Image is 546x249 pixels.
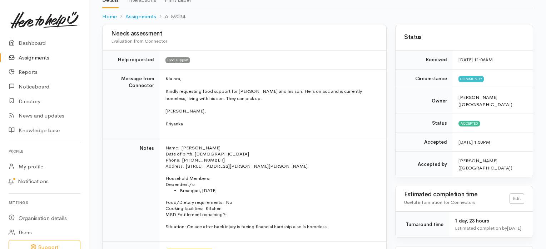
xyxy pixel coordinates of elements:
[396,88,453,114] td: Owner
[165,107,378,115] p: [PERSON_NAME],
[396,114,453,133] td: Status
[458,57,493,63] time: [DATE] 11:06AM
[396,212,449,238] td: Turnaround time
[455,225,524,232] div: Estimated completion by
[510,193,524,204] a: Edit
[111,30,378,37] h3: Needs assessment
[165,175,378,181] p: Household Members:
[455,218,489,224] span: 1 day, 23 hours
[507,225,521,231] time: [DATE]
[103,139,160,242] td: Notes
[156,13,185,21] li: A-89034
[458,121,480,126] span: Accepted
[458,76,484,82] span: Community
[102,8,533,25] nav: breadcrumb
[396,152,453,177] td: Accepted by
[103,69,160,139] td: Message from Connector
[458,94,512,107] span: [PERSON_NAME] ([GEOGRAPHIC_DATA])
[396,133,453,152] td: Accepted
[165,163,378,169] p: Address: [STREET_ADDRESS][PERSON_NAME][PERSON_NAME]
[453,152,533,177] td: [PERSON_NAME] ([GEOGRAPHIC_DATA])
[404,199,475,205] span: Useful information for Connectors
[404,191,510,198] h3: Estimated completion time
[165,145,378,163] p: Name: [PERSON_NAME] Date of birth: [DEMOGRAPHIC_DATA] Phone: [PHONE_NUMBER]
[165,199,378,217] p: Food/Dietary requirements: No Cooking facilities: Kitchen MSD Entitlement remaining?:
[9,147,80,156] h6: Profile
[165,75,378,82] p: Kia ora,
[165,120,378,128] p: Priyanka
[165,88,378,102] p: Kindly requesting food support for [PERSON_NAME] and his son. He is on acc and is currently homel...
[396,51,453,70] td: Received
[111,38,167,44] span: Evaluation from Connector
[165,57,190,63] span: Food support
[165,224,378,230] p: Situation: On acc after back injury is facing financial hardship also is homeless.
[9,198,80,207] h6: Settings
[165,181,378,187] p: Dependent/s:
[102,13,117,21] a: Home
[404,34,524,41] h3: Status
[180,187,378,193] li: Breangan, [DATE]
[458,139,490,145] time: [DATE] 1:50PM
[396,69,453,88] td: Circumstance
[103,51,160,70] td: Help requested
[125,13,156,21] a: Assignments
